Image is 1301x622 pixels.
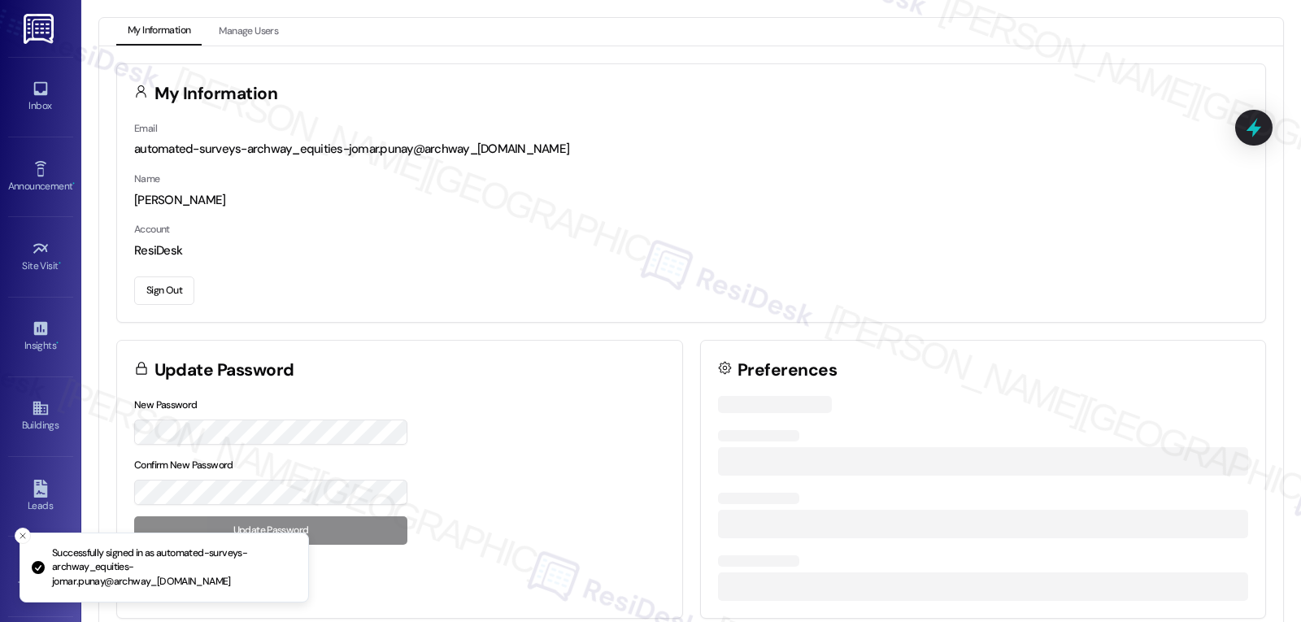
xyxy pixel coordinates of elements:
[116,18,202,46] button: My Information
[8,235,73,279] a: Site Visit •
[134,242,1248,259] div: ResiDesk
[134,192,1248,209] div: [PERSON_NAME]
[56,337,59,349] span: •
[134,223,170,236] label: Account
[8,555,73,598] a: Templates •
[59,258,61,269] span: •
[134,172,160,185] label: Name
[15,528,31,544] button: Close toast
[72,178,75,189] span: •
[134,276,194,305] button: Sign Out
[8,315,73,359] a: Insights •
[8,394,73,438] a: Buildings
[154,362,294,379] h3: Update Password
[24,14,57,44] img: ResiDesk Logo
[52,546,295,589] p: Successfully signed in as automated-surveys-archway_equities-jomar.punay@archway_[DOMAIN_NAME]
[8,475,73,519] a: Leads
[8,75,73,119] a: Inbox
[154,85,278,102] h3: My Information
[134,122,157,135] label: Email
[134,398,198,411] label: New Password
[207,18,289,46] button: Manage Users
[134,459,233,472] label: Confirm New Password
[134,141,1248,158] div: automated-surveys-archway_equities-jomar.punay@archway_[DOMAIN_NAME]
[738,362,837,379] h3: Preferences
